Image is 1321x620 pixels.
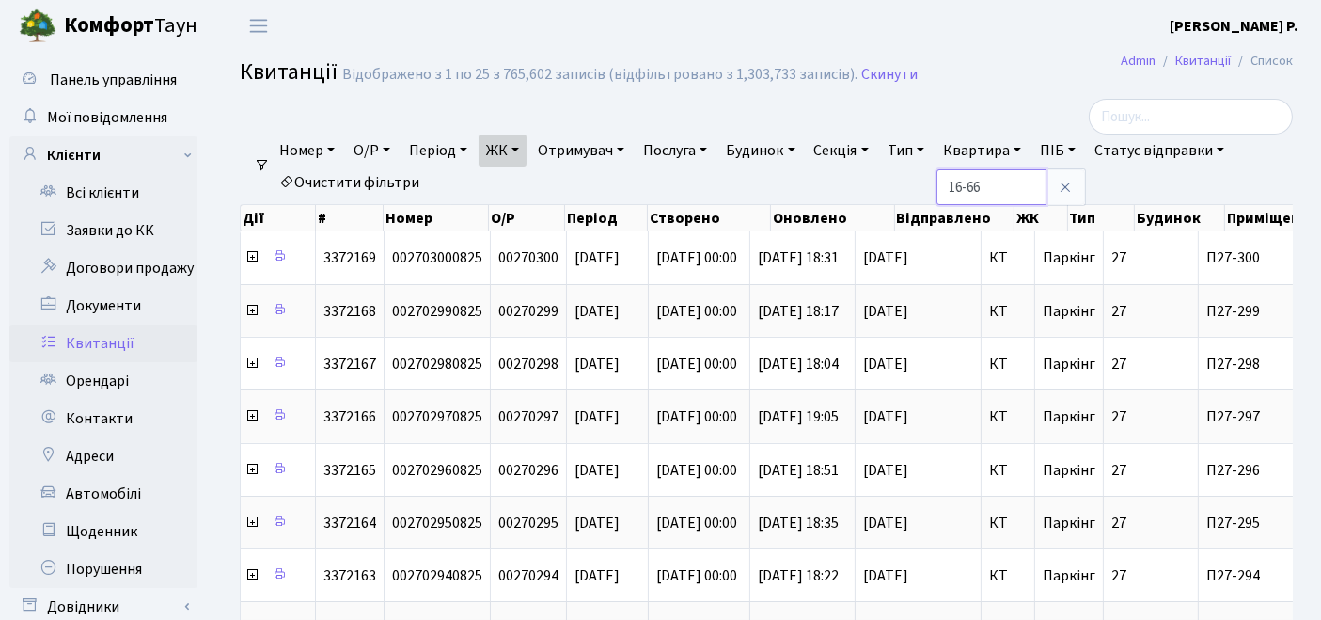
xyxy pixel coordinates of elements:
nav: breadcrumb [1093,41,1321,81]
span: 27 [1111,354,1126,374]
span: КТ [989,250,1027,265]
span: П27-295 [1206,516,1313,531]
span: 3372166 [323,406,376,427]
span: 27 [1111,301,1126,322]
a: Квитанції [1175,51,1231,71]
b: Комфорт [64,10,154,40]
a: Секція [807,135,876,167]
span: КТ [989,568,1027,583]
th: Створено [648,205,771,231]
a: О/Р [346,135,398,167]
span: 00270296 [498,460,558,481]
a: Орендарі [9,362,197,400]
span: [DATE] 19:05 [758,406,839,427]
th: Будинок [1135,205,1225,231]
span: [DATE] 00:00 [656,406,737,427]
a: Контакти [9,400,197,437]
a: Скинути [861,66,918,84]
a: Автомобілі [9,475,197,513]
span: Паркінг [1043,565,1095,586]
span: 002702990825 [392,301,482,322]
span: 002702980825 [392,354,482,374]
span: 27 [1111,247,1126,268]
span: [DATE] 18:51 [758,460,839,481]
button: Переключити навігацію [235,10,282,41]
span: 002702960825 [392,460,482,481]
span: [DATE] [863,516,973,531]
span: [DATE] 18:22 [758,565,839,586]
span: КТ [989,463,1027,478]
span: [DATE] 00:00 [656,247,737,268]
a: Заявки до КК [9,212,197,249]
span: [DATE] 18:04 [758,354,839,374]
span: 002702970825 [392,406,482,427]
span: 3372164 [323,513,376,533]
a: Отримувач [530,135,632,167]
span: Мої повідомлення [47,107,167,128]
span: [DATE] 18:31 [758,247,839,268]
span: Квитанції [240,56,338,88]
span: 002702950825 [392,513,482,533]
a: Адреси [9,437,197,475]
span: Паркінг [1043,301,1095,322]
a: Період [401,135,475,167]
span: [DATE] [863,568,973,583]
span: 00270297 [498,406,558,427]
input: Пошук... [1089,99,1293,135]
span: 00270300 [498,247,558,268]
th: Оновлено [771,205,894,231]
span: КТ [989,516,1027,531]
th: Дії [241,205,316,231]
span: [DATE] [574,565,620,586]
span: [DATE] [863,409,973,424]
span: 27 [1111,565,1126,586]
span: Таун [64,10,197,42]
span: П27-294 [1206,568,1313,583]
span: П27-299 [1206,304,1313,319]
a: Квитанції [9,325,197,362]
li: Список [1231,51,1293,72]
a: Договори продажу [9,249,197,287]
a: [PERSON_NAME] Р. [1170,15,1298,38]
span: Паркінг [1043,247,1095,268]
a: Admin [1121,51,1156,71]
span: [DATE] [863,357,973,372]
span: П27-300 [1206,250,1313,265]
span: [DATE] 00:00 [656,301,737,322]
th: Період [565,205,648,231]
a: Порушення [9,550,197,588]
a: Панель управління [9,61,197,99]
th: Тип [1068,205,1135,231]
span: Паркінг [1043,513,1095,533]
span: 27 [1111,460,1126,481]
a: ПІБ [1032,135,1083,167]
span: [DATE] 00:00 [656,565,737,586]
span: 00270299 [498,301,558,322]
a: Квартира [936,135,1029,167]
a: Статус відправки [1087,135,1232,167]
span: П27-297 [1206,409,1313,424]
img: logo.png [19,8,56,45]
span: [DATE] [574,354,620,374]
span: 3372167 [323,354,376,374]
span: Панель управління [50,70,177,90]
a: Тип [880,135,932,167]
span: 002703000825 [392,247,482,268]
span: [DATE] [574,406,620,427]
span: 27 [1111,513,1126,533]
span: [DATE] [574,247,620,268]
span: КТ [989,304,1027,319]
span: 3372165 [323,460,376,481]
b: [PERSON_NAME] Р. [1170,16,1298,37]
a: Очистити фільтри [272,167,427,199]
th: Номер [384,205,489,231]
span: [DATE] [574,301,620,322]
div: Відображено з 1 по 25 з 765,602 записів (відфільтровано з 1,303,733 записів). [342,66,857,84]
span: 002702940825 [392,565,482,586]
a: Всі клієнти [9,174,197,212]
span: Паркінг [1043,406,1095,427]
span: КТ [989,357,1027,372]
span: [DATE] 00:00 [656,354,737,374]
span: 3372163 [323,565,376,586]
span: 00270298 [498,354,558,374]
